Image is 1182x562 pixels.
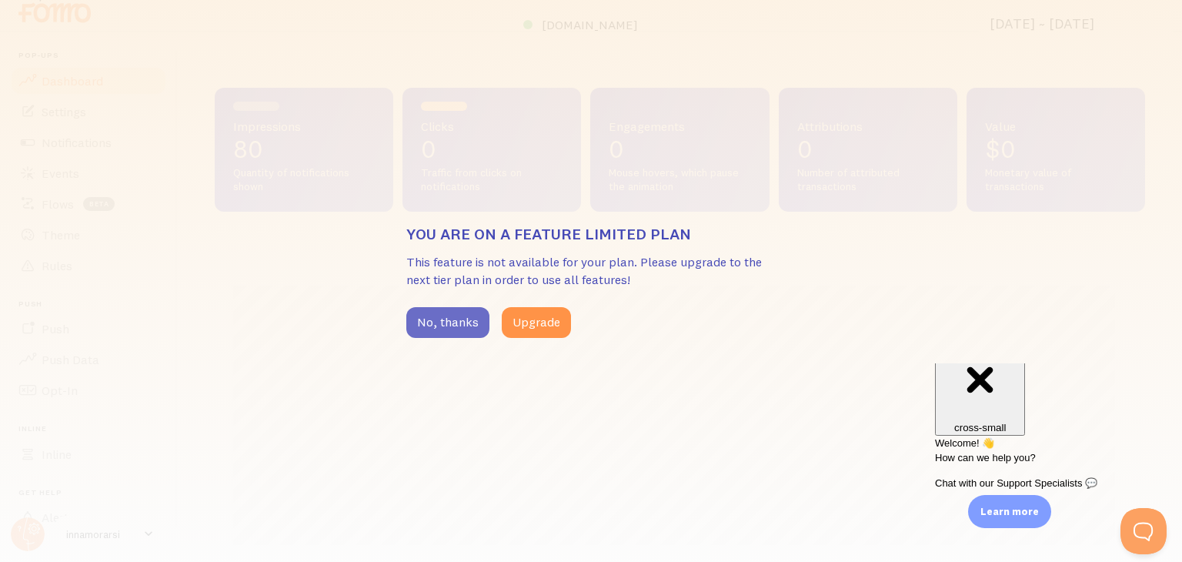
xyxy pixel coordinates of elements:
[968,495,1051,528] div: Learn more
[927,363,1175,508] iframe: Help Scout Beacon - Messages and Notifications
[406,224,776,244] h3: You are on a feature limited plan
[406,307,489,338] button: No, thanks
[502,307,571,338] button: Upgrade
[1120,508,1167,554] iframe: Help Scout Beacon - Open
[406,253,776,289] p: This feature is not available for your plan. Please upgrade to the next tier plan in order to use...
[980,504,1039,519] p: Learn more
